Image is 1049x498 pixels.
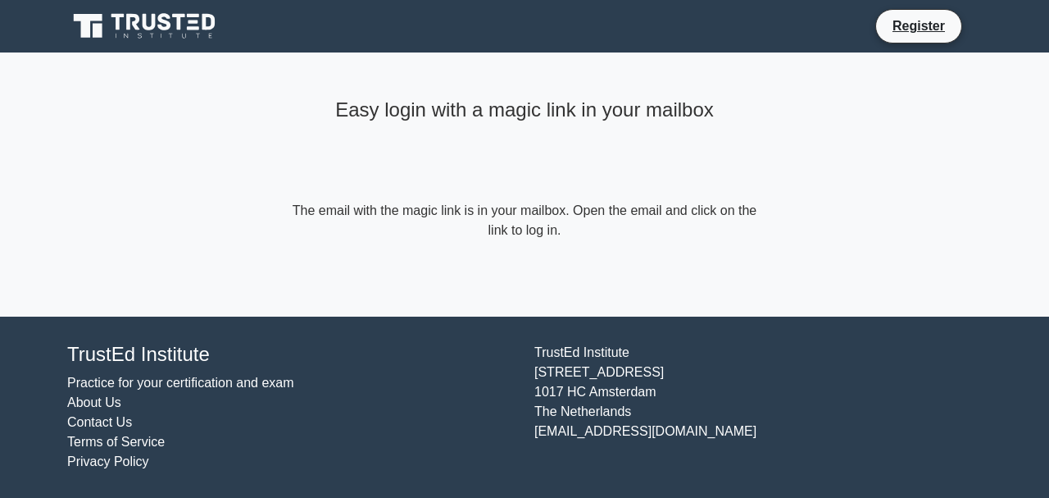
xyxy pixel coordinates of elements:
[67,343,515,367] h4: TrustEd Institute
[67,415,132,429] a: Contact Us
[67,395,121,409] a: About Us
[67,435,165,449] a: Terms of Service
[288,98,761,122] h4: Easy login with a magic link in your mailbox
[524,343,992,472] div: TrustEd Institute [STREET_ADDRESS] 1017 HC Amsterdam The Netherlands [EMAIL_ADDRESS][DOMAIN_NAME]
[67,455,149,468] a: Privacy Policy
[67,376,294,390] a: Practice for your certification and exam
[288,201,761,240] form: The email with the magic link is in your mailbox. Open the email and click on the link to log in.
[883,16,955,36] a: Register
